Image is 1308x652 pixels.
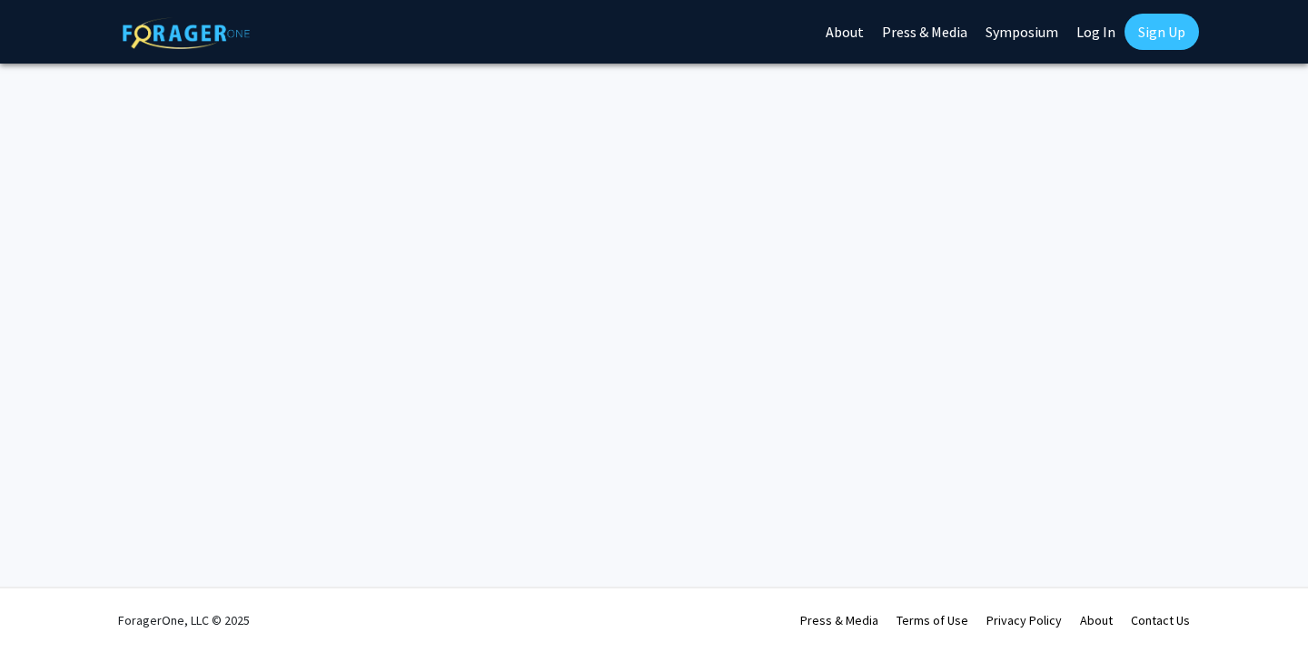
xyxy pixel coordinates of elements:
a: Press & Media [800,612,878,628]
a: About [1080,612,1113,628]
img: ForagerOne Logo [123,17,250,49]
a: Sign Up [1125,14,1199,50]
a: Privacy Policy [986,612,1062,628]
div: ForagerOne, LLC © 2025 [118,588,250,652]
a: Contact Us [1131,612,1190,628]
a: Terms of Use [897,612,968,628]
